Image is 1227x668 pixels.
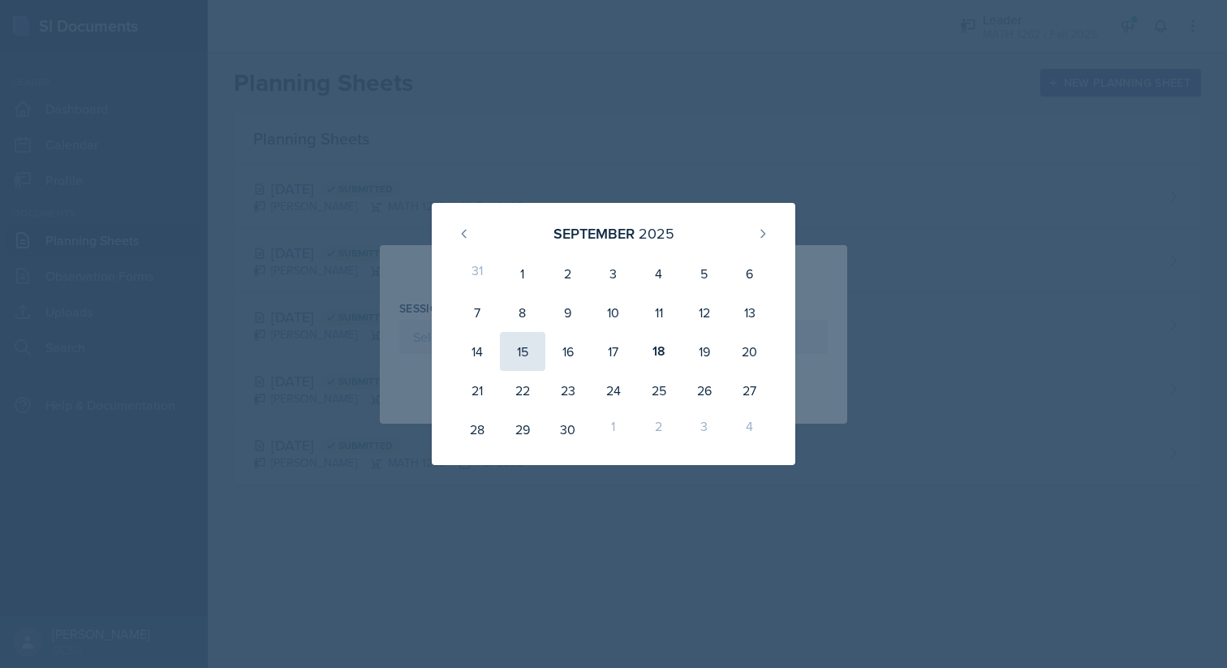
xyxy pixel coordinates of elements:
[500,293,545,332] div: 8
[454,332,500,371] div: 14
[500,332,545,371] div: 15
[682,332,727,371] div: 19
[636,410,682,449] div: 2
[591,410,636,449] div: 1
[639,222,674,244] div: 2025
[545,371,591,410] div: 23
[636,371,682,410] div: 25
[454,254,500,293] div: 31
[682,410,727,449] div: 3
[591,371,636,410] div: 24
[682,371,727,410] div: 26
[727,254,773,293] div: 6
[682,254,727,293] div: 5
[500,254,545,293] div: 1
[636,293,682,332] div: 11
[591,293,636,332] div: 10
[454,410,500,449] div: 28
[545,293,591,332] div: 9
[636,332,682,371] div: 18
[553,222,635,244] div: September
[727,371,773,410] div: 27
[500,410,545,449] div: 29
[454,293,500,332] div: 7
[727,410,773,449] div: 4
[545,410,591,449] div: 30
[727,332,773,371] div: 20
[636,254,682,293] div: 4
[591,332,636,371] div: 17
[454,371,500,410] div: 21
[545,332,591,371] div: 16
[500,371,545,410] div: 22
[591,254,636,293] div: 3
[727,293,773,332] div: 13
[545,254,591,293] div: 2
[682,293,727,332] div: 12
